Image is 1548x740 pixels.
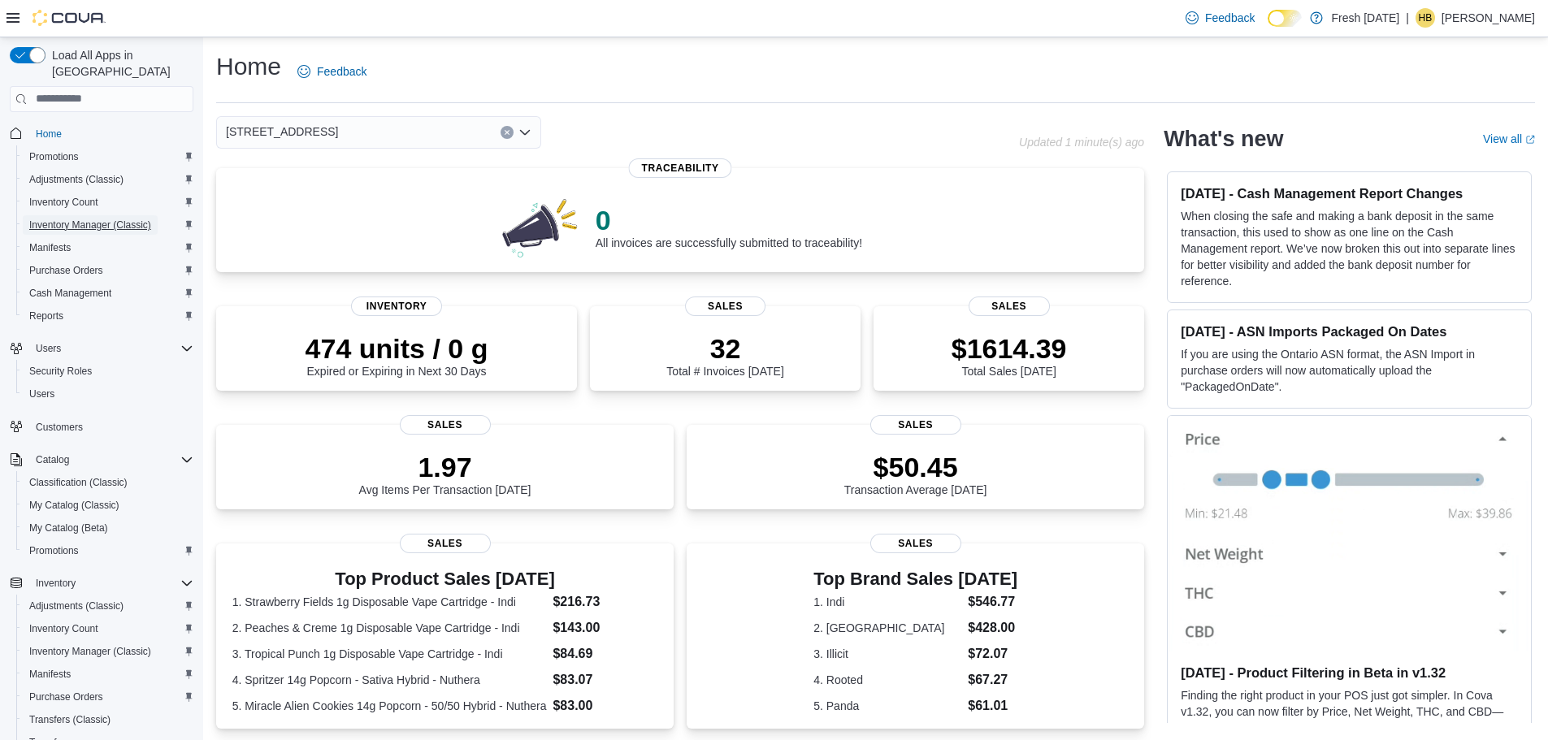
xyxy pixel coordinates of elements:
dt: 2. Peaches & Creme 1g Disposable Vape Cartridge - Indi [232,620,547,636]
span: Manifests [23,238,193,257]
span: Customers [29,417,193,437]
img: 0 [498,194,583,259]
dt: 3. Tropical Punch 1g Disposable Vape Cartridge - Indi [232,646,547,662]
button: Catalog [3,448,200,471]
p: $50.45 [844,451,987,483]
span: Promotions [23,147,193,167]
a: Customers [29,418,89,437]
span: Cash Management [29,287,111,300]
a: View allExternal link [1483,132,1535,145]
span: Purchase Orders [23,687,193,707]
span: HB [1419,8,1433,28]
button: Adjustments (Classic) [16,595,200,617]
dt: 1. Indi [813,594,961,610]
span: Home [29,123,193,144]
span: Catalog [36,453,69,466]
button: Inventory Count [16,617,200,640]
button: Manifests [16,663,200,686]
dt: 4. Rooted [813,672,961,688]
button: Home [3,122,200,145]
h3: Top Brand Sales [DATE] [813,569,1017,589]
a: Adjustments (Classic) [23,596,130,616]
button: Classification (Classic) [16,471,200,494]
span: Cash Management [23,283,193,303]
button: Inventory [29,573,82,593]
span: Sales [870,415,961,435]
button: Clear input [501,126,514,139]
button: Inventory Manager (Classic) [16,214,200,236]
span: Inventory Manager (Classic) [23,642,193,661]
p: Updated 1 minute(s) ago [1019,136,1144,149]
div: Total # Invoices [DATE] [666,332,783,378]
button: Reports [16,305,200,327]
dd: $428.00 [968,618,1017,638]
span: Inventory [36,577,76,590]
p: 474 units / 0 g [306,332,488,365]
span: Users [23,384,193,404]
span: Sales [400,534,491,553]
span: My Catalog (Beta) [23,518,193,538]
span: Manifests [29,668,71,681]
button: Users [16,383,200,405]
svg: External link [1525,135,1535,145]
button: Manifests [16,236,200,259]
div: Harley Bialczyk [1416,8,1435,28]
p: When closing the safe and making a bank deposit in the same transaction, this used to show as one... [1181,208,1518,289]
a: Cash Management [23,283,118,303]
p: [PERSON_NAME] [1442,8,1535,28]
dt: 5. Miracle Alien Cookies 14g Popcorn - 50/50 Hybrid - Nuthera [232,698,547,714]
span: Customers [36,421,83,434]
span: Purchase Orders [23,261,193,280]
button: Customers [3,415,200,439]
p: 0 [596,204,862,236]
button: Transfers (Classic) [16,708,200,731]
p: $1614.39 [952,332,1067,365]
span: Adjustments (Classic) [23,596,193,616]
span: Reports [23,306,193,326]
button: Promotions [16,539,200,562]
span: Security Roles [23,361,193,381]
span: Sales [870,534,961,553]
button: My Catalog (Beta) [16,517,200,539]
button: Users [3,337,200,360]
img: Cova [33,10,106,26]
dd: $83.07 [553,670,657,690]
div: Avg Items Per Transaction [DATE] [359,451,531,496]
span: Security Roles [29,365,92,378]
div: Total Sales [DATE] [952,332,1067,378]
span: My Catalog (Classic) [23,495,193,515]
span: Sales [400,415,491,435]
dt: 4. Spritzer 14g Popcorn - Sativa Hybrid - Nuthera [232,672,547,688]
a: Feedback [1179,2,1261,34]
div: All invoices are successfully submitted to traceability! [596,204,862,249]
span: Promotions [29,150,79,163]
span: Promotions [23,541,193,560]
span: Home [36,128,62,141]
a: Purchase Orders [23,687,110,707]
span: Feedback [1205,10,1255,26]
div: Expired or Expiring in Next 30 Days [306,332,488,378]
a: My Catalog (Beta) [23,518,115,538]
span: Load All Apps in [GEOGRAPHIC_DATA] [46,47,193,80]
dd: $72.07 [968,644,1017,664]
a: Security Roles [23,361,98,381]
p: 1.97 [359,451,531,483]
span: Inventory Manager (Classic) [29,645,151,658]
span: Classification (Classic) [29,476,128,489]
span: Dark Mode [1268,27,1268,28]
span: Sales [969,296,1050,316]
a: Home [29,124,68,144]
span: Inventory Count [29,196,98,209]
p: If you are using the Ontario ASN format, the ASN Import in purchase orders will now automatically... [1181,346,1518,395]
p: Fresh [DATE] [1331,8,1399,28]
span: Inventory Manager (Classic) [29,219,151,232]
a: Transfers (Classic) [23,710,117,729]
dd: $143.00 [553,618,657,638]
a: Promotions [23,541,85,560]
span: Inventory Count [23,193,193,212]
h2: What's new [1164,126,1283,152]
a: Feedback [291,55,373,88]
h3: [DATE] - ASN Imports Packaged On Dates [1181,323,1518,340]
button: Cash Management [16,282,200,305]
span: Reports [29,309,63,322]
